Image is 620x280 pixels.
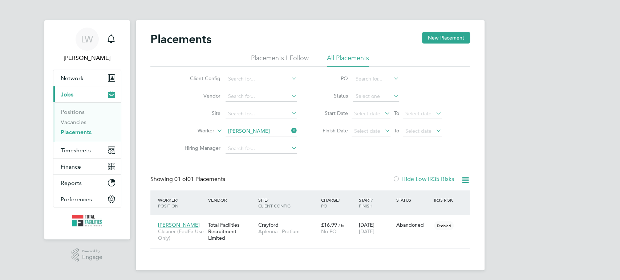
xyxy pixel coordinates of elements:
span: Select date [354,128,380,134]
span: 01 Placements [174,176,225,183]
span: Finance [61,163,81,170]
label: Hide Low IR35 Risks [393,176,454,183]
div: Jobs [53,102,121,142]
span: Timesheets [61,147,91,154]
span: Select date [405,128,431,134]
span: Louise Walsh [53,54,121,62]
span: Disabled [434,221,454,230]
span: LW [81,34,93,44]
img: tfrecruitment-logo-retina.png [72,215,102,226]
input: Search for... [226,144,297,154]
label: Start Date [315,110,348,116]
input: Search for... [226,126,297,136]
a: LW[PERSON_NAME] [53,28,121,62]
span: / Client Config [258,197,291,209]
button: New Placement [422,32,470,44]
span: [PERSON_NAME] [158,222,200,228]
div: Site [256,193,319,212]
a: Positions [61,108,85,115]
a: Placements [61,129,92,136]
label: Site [179,110,220,116]
span: Select date [405,110,431,117]
span: / Finish [358,197,372,209]
li: Placements I Follow [251,54,309,67]
button: Finance [53,158,121,174]
span: To [392,108,401,118]
button: Timesheets [53,142,121,158]
span: To [392,126,401,135]
label: Finish Date [315,127,348,134]
span: Engage [82,254,102,260]
label: Status [315,92,348,99]
h2: Placements [150,32,211,46]
button: Jobs [53,86,121,102]
div: IR35 Risk [432,193,457,206]
div: Total Facilities Recruitment Limited [206,218,256,245]
label: Worker [173,127,214,135]
span: Cleaner (FedEx Use Only) [158,228,204,241]
div: [DATE] [357,218,394,238]
span: / hr [339,222,345,228]
a: Vacancies [61,119,86,125]
li: All Placements [327,54,369,67]
nav: Main navigation [44,20,130,239]
span: £16.99 [321,222,337,228]
a: [PERSON_NAME]Cleaner (FedEx Use Only)Total Facilities Recruitment LimitedCrayfordApleona - Pretiu... [156,218,470,224]
label: Vendor [179,92,220,99]
span: 01 of [174,176,187,183]
a: Powered byEngage [72,248,102,262]
span: / Position [158,197,178,209]
span: Crayford [258,222,279,228]
div: Status [394,193,432,206]
button: Reports [53,175,121,191]
a: Go to home page [53,215,121,226]
label: PO [315,75,348,82]
input: Search for... [226,109,297,119]
span: Jobs [61,91,73,98]
div: Start [357,193,394,212]
span: / PO [321,197,340,209]
span: Apleona - Pretium [258,228,317,235]
div: Showing [150,176,227,183]
span: Network [61,75,84,82]
input: Search for... [226,74,297,84]
div: Charge [319,193,357,212]
input: Search for... [226,91,297,102]
button: Network [53,70,121,86]
span: Preferences [61,196,92,203]
span: Reports [61,180,82,186]
button: Preferences [53,191,121,207]
span: Select date [354,110,380,117]
span: No PO [321,228,337,235]
input: Select one [353,91,399,102]
span: [DATE] [358,228,374,235]
div: Worker [156,193,206,212]
label: Client Config [179,75,220,82]
span: Powered by [82,248,102,254]
div: Abandoned [396,222,430,228]
div: Vendor [206,193,256,206]
label: Hiring Manager [179,145,220,151]
input: Search for... [353,74,399,84]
